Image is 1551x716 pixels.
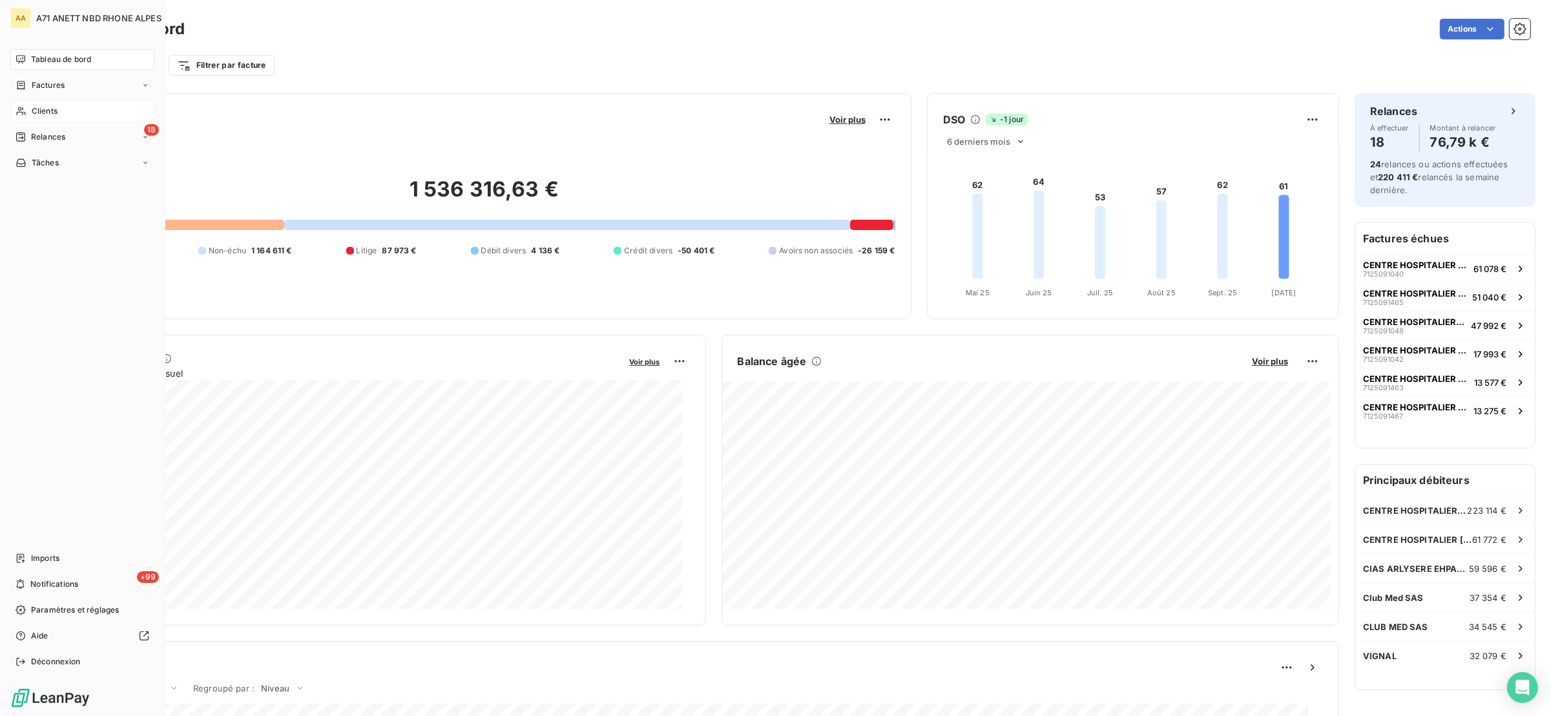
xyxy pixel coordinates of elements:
h2: 1 536 316,63 € [73,176,895,215]
span: 7125091042 [1363,355,1404,363]
span: Aide [31,630,48,642]
button: Actions [1440,19,1504,39]
span: CIAS ARLYSERE EHPAD LA NIVEOLE [1363,563,1469,574]
span: -26 159 € [858,245,895,257]
tspan: Août 25 [1147,288,1176,297]
div: AA [10,8,31,28]
span: 34 545 € [1469,622,1506,632]
span: -50 401 € [678,245,714,257]
span: 61 078 € [1473,264,1506,274]
span: 4 136 € [531,245,559,257]
span: 51 040 € [1472,292,1506,302]
span: Montant à relancer [1430,124,1496,132]
h6: Factures échues [1355,223,1535,254]
span: 7125091048 [1363,327,1404,335]
a: Aide [10,626,154,646]
span: CLUB MED SAS [1363,622,1428,632]
span: Déconnexion [31,656,81,668]
span: relances ou actions effectuées et relancés la semaine dernière. [1370,159,1508,195]
button: CENTRE HOSPITALIER [GEOGRAPHIC_DATA]712509104217 993 € [1355,339,1535,368]
span: CENTRE HOSPITALIER [GEOGRAPHIC_DATA] [1363,534,1472,545]
span: Niveau [261,683,289,693]
span: CENTRE HOSPITALIER [GEOGRAPHIC_DATA] [1363,317,1466,327]
span: 18 [144,124,159,136]
span: 220 411 € [1378,172,1418,182]
h4: 76,79 k € [1430,132,1496,153]
span: 1 164 611 € [251,245,292,257]
span: CENTRE HOSPITALIER [GEOGRAPHIC_DATA] [1363,260,1468,270]
tspan: Mai 25 [966,288,990,297]
span: VIGNAL [1363,651,1397,661]
div: Open Intercom Messenger [1507,672,1538,703]
button: Voir plus [626,355,664,367]
button: CENTRE HOSPITALIER [GEOGRAPHIC_DATA]712509146313 577 € [1355,368,1535,396]
span: Avoirs non associés [779,245,853,257]
span: CENTRE HOSPITALIER [GEOGRAPHIC_DATA] [1363,345,1468,355]
h6: Balance âgée [738,353,807,369]
span: Non-échu [209,245,246,257]
span: 24 [1370,159,1381,169]
span: Crédit divers [624,245,672,257]
span: A71 ANETT NBD RHONE ALPES [36,13,161,23]
tspan: Sept. 25 [1208,288,1237,297]
span: +99 [137,571,159,583]
span: 61 772 € [1472,534,1506,545]
button: CENTRE HOSPITALIER [GEOGRAPHIC_DATA]712509104847 992 € [1355,311,1535,339]
span: Débit divers [481,245,526,257]
h6: Principaux débiteurs [1355,465,1535,496]
span: À effectuer [1370,124,1409,132]
span: 32 079 € [1470,651,1506,661]
tspan: Juil. 25 [1087,288,1113,297]
span: CENTRE HOSPITALIER [GEOGRAPHIC_DATA] [1363,374,1469,384]
tspan: [DATE] [1271,288,1296,297]
span: Tâches [32,157,59,169]
span: Relances [31,131,65,143]
span: Club Med SAS [1363,593,1424,603]
button: Filtrer par facture [169,55,275,76]
span: Voir plus [1252,356,1288,366]
h6: Relances [1370,103,1417,119]
span: 7125091463 [1363,384,1404,392]
span: Voir plus [630,357,660,366]
span: 87 973 € [382,245,416,257]
span: 47 992 € [1471,321,1506,331]
span: 59 596 € [1469,563,1506,574]
span: 37 354 € [1470,593,1506,603]
span: -1 jour [986,114,1028,125]
tspan: Juin 25 [1025,288,1052,297]
span: Tableau de bord [31,54,91,65]
span: Paramètres et réglages [31,604,119,616]
span: 13 275 € [1473,406,1506,416]
span: 7125091465 [1363,299,1404,306]
span: CENTRE HOSPITALIER [GEOGRAPHIC_DATA] [1363,505,1468,516]
button: Voir plus [1248,355,1292,367]
button: CENTRE HOSPITALIER [GEOGRAPHIC_DATA]712509104061 078 € [1355,254,1535,282]
span: Voir plus [829,114,866,125]
span: CENTRE HOSPITALIER [GEOGRAPHIC_DATA] [1363,402,1468,412]
span: Notifications [30,578,78,590]
span: 17 993 € [1473,349,1506,359]
button: Voir plus [826,114,869,125]
img: Logo LeanPay [10,688,90,708]
span: 7125091467 [1363,412,1403,420]
span: Regroupé par : [193,683,255,693]
span: 7125091040 [1363,270,1404,278]
span: Factures [32,79,65,91]
h4: 18 [1370,132,1409,153]
span: Chiffre d'affaires mensuel [73,366,621,380]
span: CENTRE HOSPITALIER [GEOGRAPHIC_DATA] [1363,288,1467,299]
span: Clients [32,105,57,117]
span: 223 114 € [1468,505,1506,516]
span: Litige [357,245,377,257]
span: Imports [31,553,59,564]
button: CENTRE HOSPITALIER [GEOGRAPHIC_DATA]712509146713 275 € [1355,396,1535,425]
button: CENTRE HOSPITALIER [GEOGRAPHIC_DATA]712509146551 040 € [1355,282,1535,311]
h6: DSO [943,112,965,127]
span: 13 577 € [1474,377,1506,388]
span: 6 derniers mois [947,136,1010,147]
